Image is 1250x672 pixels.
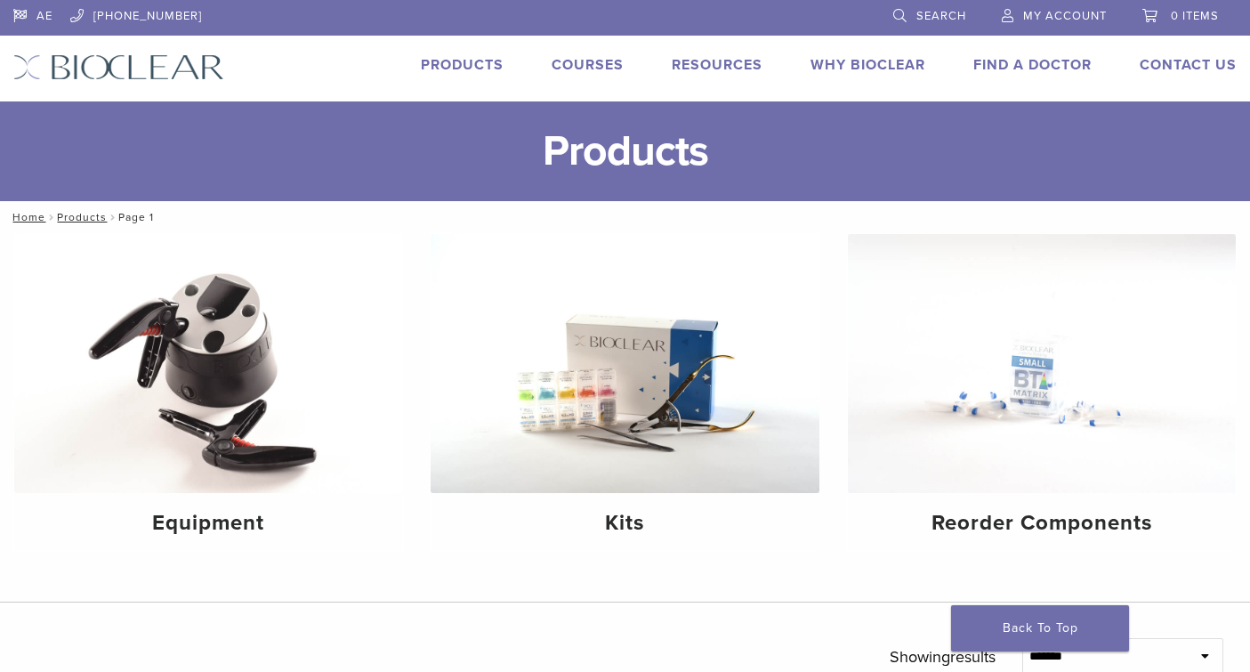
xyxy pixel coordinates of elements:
a: Back To Top [951,605,1129,652]
a: Kits [431,234,819,551]
span: 0 items [1171,9,1219,23]
span: Search [916,9,966,23]
a: Resources [672,56,762,74]
img: Bioclear [13,54,224,80]
span: My Account [1023,9,1107,23]
a: Reorder Components [848,234,1236,551]
img: Kits [431,234,819,493]
a: Products [57,211,107,223]
a: Why Bioclear [810,56,925,74]
a: Contact Us [1140,56,1237,74]
h4: Kits [445,507,804,539]
a: Find A Doctor [973,56,1092,74]
a: Products [421,56,504,74]
span: / [107,213,118,222]
h4: Equipment [28,507,388,539]
h4: Reorder Components [862,507,1222,539]
img: Equipment [14,234,402,493]
a: Equipment [14,234,402,551]
img: Reorder Components [848,234,1236,493]
a: Home [7,211,45,223]
span: / [45,213,57,222]
a: Courses [552,56,624,74]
